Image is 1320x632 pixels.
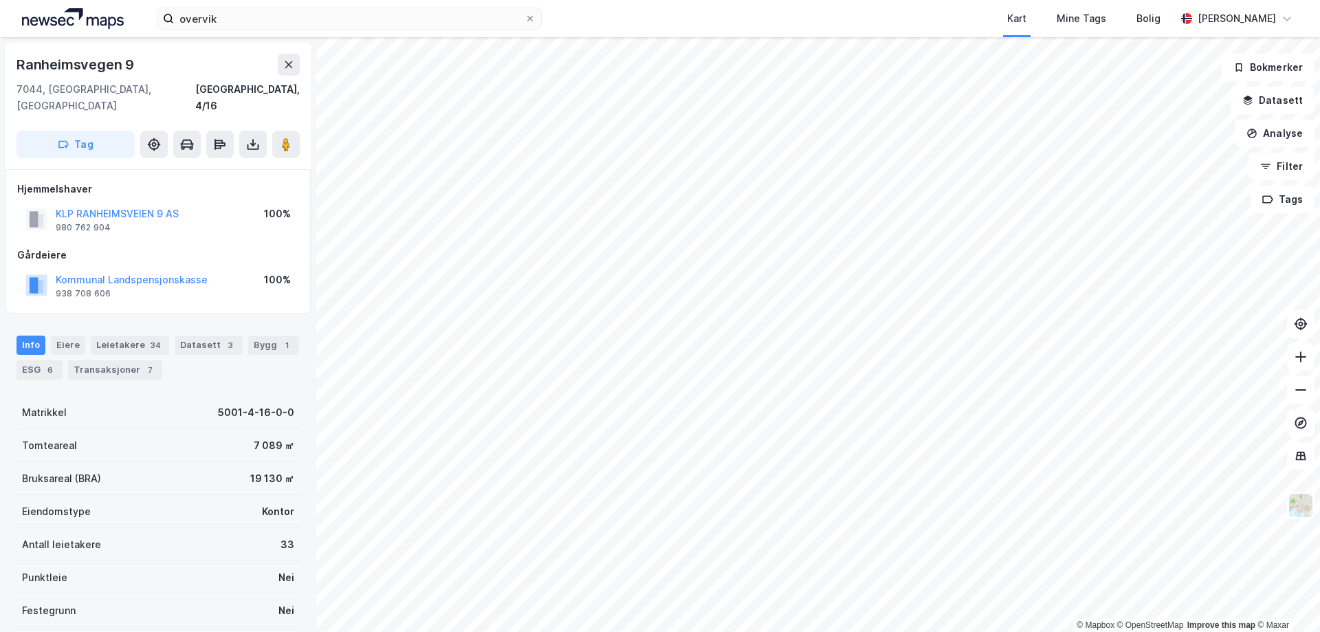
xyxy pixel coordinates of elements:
[22,536,101,553] div: Antall leietakere
[51,336,85,355] div: Eiere
[56,222,111,233] div: 980 762 904
[1235,120,1314,147] button: Analyse
[17,247,299,263] div: Gårdeiere
[1198,10,1276,27] div: [PERSON_NAME]
[1222,54,1314,81] button: Bokmerker
[1187,620,1255,630] a: Improve this map
[22,503,91,520] div: Eiendomstype
[1117,620,1184,630] a: OpenStreetMap
[1007,10,1026,27] div: Kart
[22,569,67,586] div: Punktleie
[1231,87,1314,114] button: Datasett
[1251,566,1320,632] iframe: Chat Widget
[22,404,67,421] div: Matrikkel
[248,336,299,355] div: Bygg
[264,206,291,222] div: 100%
[1251,566,1320,632] div: Kontrollprogram for chat
[218,404,294,421] div: 5001-4-16-0-0
[1136,10,1160,27] div: Bolig
[22,437,77,454] div: Tomteareal
[16,360,63,380] div: ESG
[148,338,164,352] div: 34
[1057,10,1106,27] div: Mine Tags
[278,569,294,586] div: Nei
[175,336,243,355] div: Datasett
[280,338,294,352] div: 1
[16,81,195,114] div: 7044, [GEOGRAPHIC_DATA], [GEOGRAPHIC_DATA]
[195,81,300,114] div: [GEOGRAPHIC_DATA], 4/16
[1248,153,1314,180] button: Filter
[278,602,294,619] div: Nei
[1077,620,1114,630] a: Mapbox
[68,360,162,380] div: Transaksjoner
[143,363,157,377] div: 7
[1251,186,1314,213] button: Tags
[16,54,137,76] div: Ranheimsvegen 9
[56,288,111,299] div: 938 708 606
[22,8,124,29] img: logo.a4113a55bc3d86da70a041830d287a7e.svg
[91,336,169,355] div: Leietakere
[17,181,299,197] div: Hjemmelshaver
[22,470,101,487] div: Bruksareal (BRA)
[43,363,57,377] div: 6
[174,8,525,29] input: Søk på adresse, matrikkel, gårdeiere, leietakere eller personer
[280,536,294,553] div: 33
[16,336,45,355] div: Info
[262,503,294,520] div: Kontor
[223,338,237,352] div: 3
[250,470,294,487] div: 19 130 ㎡
[264,272,291,288] div: 100%
[1288,492,1314,519] img: Z
[22,602,76,619] div: Festegrunn
[16,131,135,158] button: Tag
[254,437,294,454] div: 7 089 ㎡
